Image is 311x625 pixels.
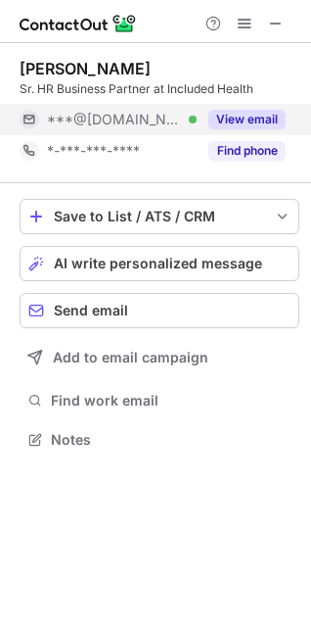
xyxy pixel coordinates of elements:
span: Notes [51,431,291,449]
button: Find work email [20,387,299,414]
span: Send email [54,303,128,318]
div: Sr. HR Business Partner at Included Health [20,80,299,98]
span: Find work email [51,392,291,409]
span: AI write personalized message [54,256,262,271]
span: Add to email campaign [53,350,208,365]
button: Add to email campaign [20,340,299,375]
span: ***@[DOMAIN_NAME] [47,111,182,128]
div: [PERSON_NAME] [20,59,151,78]
button: Send email [20,293,299,328]
button: AI write personalized message [20,246,299,281]
button: save-profile-one-click [20,199,299,234]
img: ContactOut v5.3.10 [20,12,137,35]
button: Reveal Button [208,141,286,161]
div: Save to List / ATS / CRM [54,209,265,224]
button: Notes [20,426,299,454]
button: Reveal Button [208,110,286,129]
